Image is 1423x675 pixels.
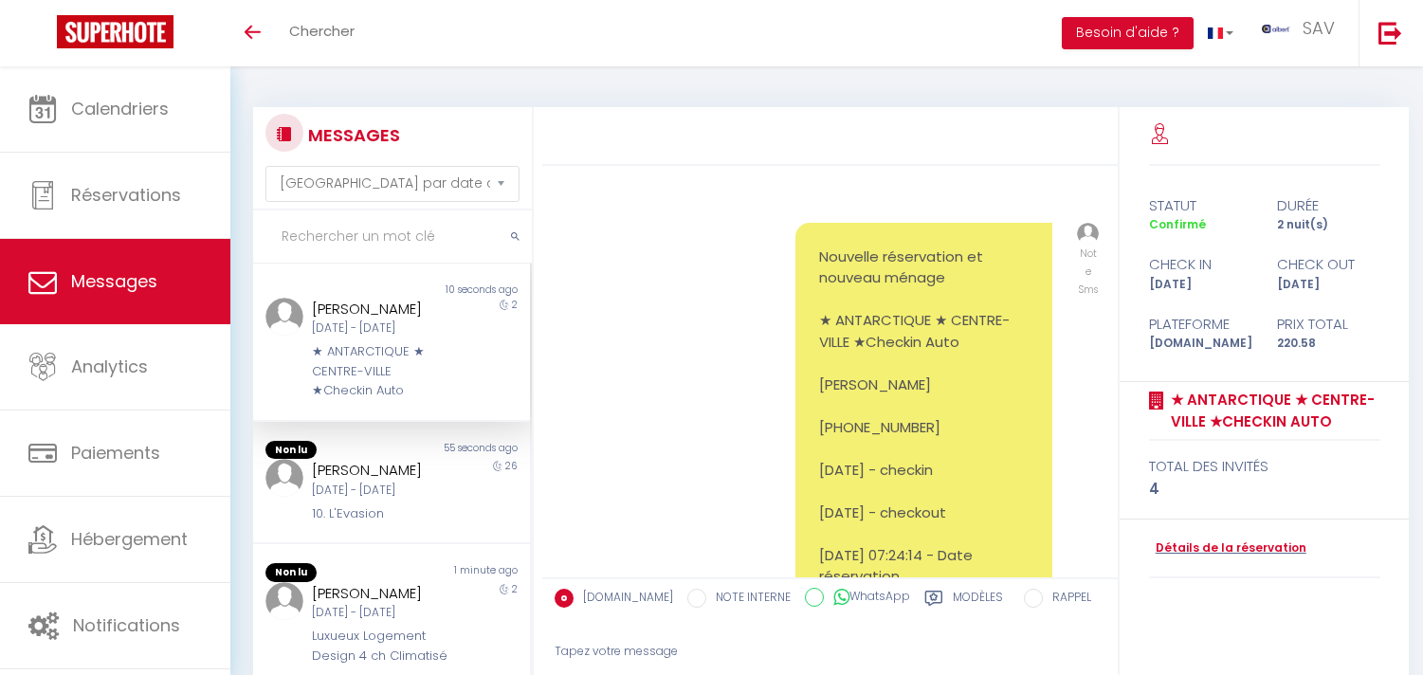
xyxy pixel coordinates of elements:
img: Super Booking [57,15,173,48]
img: ... [265,582,303,620]
label: WhatsApp [824,588,910,609]
div: [DATE] [1137,276,1265,294]
div: check out [1265,253,1393,276]
span: Calendriers [71,97,169,120]
span: Chercher [289,21,355,41]
div: 4 [1149,478,1380,501]
div: 55 seconds ago [392,441,530,460]
label: RAPPEL [1043,589,1091,610]
div: [DATE] - [DATE] [312,482,448,500]
span: 2 [512,298,518,312]
label: [DOMAIN_NAME] [574,589,673,610]
div: 2 nuit(s) [1265,216,1393,234]
div: Luxueux Logement Design 4 ch Climatisé [312,627,448,666]
a: Détails de la réservation [1149,539,1306,557]
div: 220.58 [1265,335,1393,353]
div: 1 minute ago [392,563,530,582]
div: [PERSON_NAME] [312,298,448,320]
span: Non lu [265,563,317,582]
label: NOTE INTERNE [706,589,791,610]
span: SAV [1303,16,1335,40]
div: [DATE] - [DATE] [312,604,448,622]
button: Besoin d'aide ? [1062,17,1194,49]
div: check in [1137,253,1265,276]
a: ★ ANTARCTIQUE ★ CENTRE-VILLE ★Checkin Auto [1164,389,1380,433]
h3: MESSAGES [303,114,400,156]
div: statut [1137,194,1265,217]
div: ★ ANTARCTIQUE ★ CENTRE-VILLE ★Checkin Auto [312,342,448,400]
img: ... [265,298,303,336]
img: ... [1262,25,1290,33]
div: 10 seconds ago [392,283,530,298]
div: 10. L'Evasion [312,504,448,523]
span: Non lu [265,441,317,460]
div: Plateforme [1137,313,1265,336]
span: Réservations [71,183,181,207]
div: Tapez votre message [555,629,1105,675]
span: Note Sms [1079,246,1098,297]
img: logout [1378,21,1402,45]
span: 2 [512,582,518,596]
div: [PERSON_NAME] [312,459,448,482]
div: durée [1265,194,1393,217]
span: Confirmé [1149,216,1206,232]
span: Notifications [73,613,180,637]
div: [DATE] - [DATE] [312,319,448,337]
div: [PERSON_NAME] [312,582,448,605]
input: Rechercher un mot clé [253,210,532,264]
div: total des invités [1149,455,1380,478]
div: [DOMAIN_NAME] [1137,335,1265,353]
span: Messages [71,269,157,293]
span: 26 [505,459,518,473]
span: Analytics [71,355,148,378]
span: Paiements [71,441,160,465]
label: Modèles [953,589,1003,612]
span: Hébergement [71,527,188,551]
img: ... [265,459,303,497]
img: ... [1077,223,1099,245]
div: [DATE] [1265,276,1393,294]
div: Prix total [1265,313,1393,336]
